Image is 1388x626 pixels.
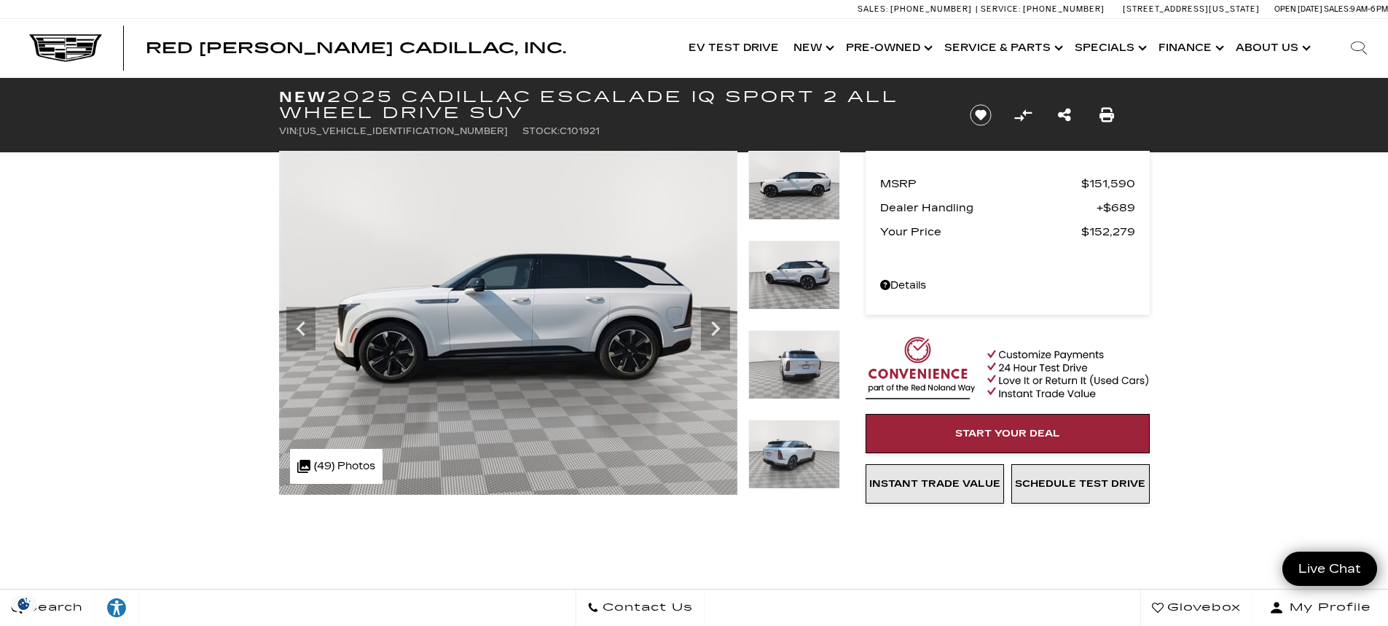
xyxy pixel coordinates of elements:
span: Stock: [522,126,560,136]
section: Click to Open Cookie Consent Modal [7,596,41,611]
span: Red [PERSON_NAME] Cadillac, Inc. [146,39,566,57]
span: MSRP [880,173,1081,194]
span: Live Chat [1291,560,1368,577]
a: Schedule Test Drive [1011,464,1150,504]
span: C101921 [560,126,600,136]
img: New 2025 Summit White Cadillac Sport 2 image 5 [279,151,737,495]
a: MSRP $151,590 [880,173,1135,194]
span: [PHONE_NUMBER] [890,4,972,14]
a: Share this New 2025 Cadillac ESCALADE IQ Sport 2 All Wheel Drive SUV [1058,105,1071,125]
a: Finance [1151,19,1228,77]
button: Compare Vehicle [1012,104,1034,126]
span: Search [23,598,83,618]
a: Sales: [PHONE_NUMBER] [858,5,976,13]
a: Instant Trade Value [866,464,1004,504]
span: $151,590 [1081,173,1135,194]
img: New 2025 Summit White Cadillac Sport 2 image 7 [748,330,840,399]
span: Sales: [858,4,888,14]
a: Red [PERSON_NAME] Cadillac, Inc. [146,41,566,55]
span: Contact Us [599,598,693,618]
a: Glovebox [1140,590,1252,626]
strong: New [279,88,327,106]
button: Save vehicle [965,103,997,127]
a: Service: [PHONE_NUMBER] [976,5,1108,13]
span: My Profile [1284,598,1371,618]
span: $152,279 [1081,222,1135,242]
a: EV Test Drive [681,19,786,77]
img: New 2025 Summit White Cadillac Sport 2 image 5 [748,151,840,220]
a: Your Price $152,279 [880,222,1135,242]
img: Cadillac Dark Logo with Cadillac White Text [29,34,102,62]
span: Start Your Deal [955,428,1060,439]
span: Sales: [1324,4,1350,14]
span: Glovebox [1164,598,1241,618]
div: (49) Photos [290,449,383,484]
span: [PHONE_NUMBER] [1023,4,1105,14]
h1: 2025 Cadillac ESCALADE IQ Sport 2 All Wheel Drive SUV [279,89,946,121]
img: New 2025 Summit White Cadillac Sport 2 image 6 [748,240,840,310]
span: [US_VEHICLE_IDENTIFICATION_NUMBER] [299,126,508,136]
a: Pre-Owned [839,19,937,77]
a: Live Chat [1282,552,1377,586]
span: Instant Trade Value [869,478,1000,490]
a: New [786,19,839,77]
span: Schedule Test Drive [1015,478,1145,490]
div: Previous [286,307,315,351]
a: Explore your accessibility options [95,590,139,626]
a: Contact Us [576,590,705,626]
span: Service: [981,4,1021,14]
a: [STREET_ADDRESS][US_STATE] [1123,4,1260,14]
div: Next [701,307,730,351]
span: Open [DATE] [1274,4,1322,14]
button: Open user profile menu [1252,590,1388,626]
div: Explore your accessibility options [95,597,138,619]
a: Service & Parts [937,19,1067,77]
span: Dealer Handling [880,197,1097,218]
a: Details [880,275,1135,296]
span: $689 [1097,197,1135,218]
a: Dealer Handling $689 [880,197,1135,218]
span: VIN: [279,126,299,136]
a: About Us [1228,19,1315,77]
a: Specials [1067,19,1151,77]
span: 9 AM-6 PM [1350,4,1388,14]
span: Your Price [880,222,1081,242]
a: Start Your Deal [866,414,1150,453]
img: Opt-Out Icon [7,596,41,611]
img: New 2025 Summit White Cadillac Sport 2 image 8 [748,420,840,489]
a: Print this New 2025 Cadillac ESCALADE IQ Sport 2 All Wheel Drive SUV [1099,105,1114,125]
